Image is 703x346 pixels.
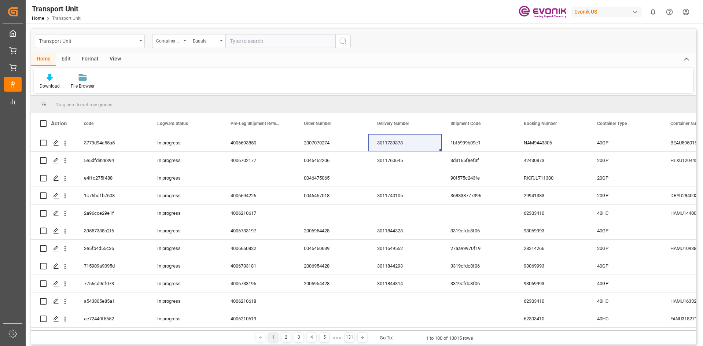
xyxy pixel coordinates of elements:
div: In progress [148,292,222,310]
div: 1bf6999b09c1 [442,134,515,151]
span: Delivery Number [377,121,409,126]
a: Home [32,16,44,21]
div: In progress [148,205,222,222]
div: In progress [148,257,222,275]
div: 62303410 [515,310,588,327]
div: 1 to 100 of 13015 rows [426,335,473,342]
div: 39557338b2f6 [75,222,148,239]
div: 3779d94a55a5 [75,134,148,151]
div: Press SPACE to select this row. [31,169,75,187]
div: In progress [148,169,222,187]
div: 4006733181 [222,257,295,275]
div: 42430873 [515,152,588,169]
div: Press SPACE to select this row. [31,187,75,205]
div: Transport Unit [39,36,137,45]
div: 3319cfdc8f06 [442,257,515,275]
div: 3011760645 [368,152,442,169]
div: ae72440f5652 [75,310,148,327]
div: 0046462206 [295,152,368,169]
div: Press SPACE to select this row. [31,222,75,240]
div: Home [31,53,56,66]
div: In progress [148,187,222,204]
span: Booking Number [524,121,557,126]
div: 3 [294,333,303,342]
div: In progress [148,222,222,239]
div: 4006210618 [222,292,295,310]
span: Logward Status [157,121,188,126]
div: 20GP [588,187,662,204]
span: Container Type [597,121,627,126]
div: 2 [281,333,291,342]
div: In progress [148,310,222,327]
div: Format [76,53,104,66]
div: Container Number [156,36,181,44]
div: In progress [148,275,222,292]
div: 1c76bc1b7608 [75,187,148,204]
div: Press SPACE to select this row. [31,292,75,310]
button: Help Center [661,4,678,20]
div: In progress [148,152,222,169]
div: Press SPACE to select this row. [31,310,75,328]
div: File Browser [71,83,95,89]
div: 27aa99970f19 [442,240,515,257]
div: Press SPACE to select this row. [31,152,75,169]
div: 4006702177 [222,152,295,169]
div: 3011844293 [368,257,442,275]
div: 5e5dfd828394 [75,152,148,169]
button: show 0 new notifications [645,4,661,20]
div: Press SPACE to select this row. [31,134,75,152]
button: open menu [152,34,189,48]
span: Order Number [304,121,331,126]
div: 40HC [588,310,662,327]
div: Evonik US [571,7,642,17]
div: In progress [148,240,222,257]
div: 3d3165f8ef3f [442,152,515,169]
div: Press SPACE to select this row. [31,275,75,292]
div: Press SPACE to select this row. [31,257,75,275]
div: a543805e85a1 [75,292,148,310]
div: 2006954428 [295,222,368,239]
div: 5 [320,333,329,342]
div: 40GP [588,257,662,275]
div: 93069993 [515,222,588,239]
div: 715909a9095d [75,257,148,275]
div: 62303410 [515,205,588,222]
div: Transport Unit [32,3,81,14]
div: ● ● ● [333,335,341,341]
div: 4006693850 [222,134,295,151]
div: 131 [345,333,354,342]
div: 93069993 [515,275,588,292]
div: 28214266 [515,240,588,257]
div: Equals [193,36,218,44]
div: Action [51,120,67,127]
div: 4006694226 [222,187,295,204]
div: e4ffc275f488 [75,169,148,187]
div: 3011740105 [368,187,442,204]
div: 93069993 [515,257,588,275]
button: open menu [35,34,145,48]
button: Evonik US [571,5,645,19]
div: 2007070274 [295,134,368,151]
span: Pre-Leg Shipment Reference Evonik [231,121,280,126]
div: 20GP [588,240,662,257]
div: 3011739373 [368,134,442,151]
button: open menu [189,34,225,48]
div: In progress [148,134,222,151]
img: Evonik-brand-mark-Deep-Purple-RGB.jpeg_1700498283.jpeg [519,5,566,18]
div: 20GP [588,169,662,187]
div: 3319cfdc8f06 [442,222,515,239]
div: 0046467018 [295,187,368,204]
div: RICFJL711300 [515,169,588,187]
div: 20GP [588,152,662,169]
div: 0046475065 [295,169,368,187]
div: 4006660832 [222,240,295,257]
div: 3011649552 [368,240,442,257]
span: Shipment Code [450,121,481,126]
div: 4006210617 [222,205,295,222]
div: 40HC [588,205,662,222]
div: 62303410 [515,292,588,310]
div: View [104,53,126,66]
div: 40GP [588,134,662,151]
div: 40GP [588,275,662,292]
div: 368838777396 [442,187,515,204]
